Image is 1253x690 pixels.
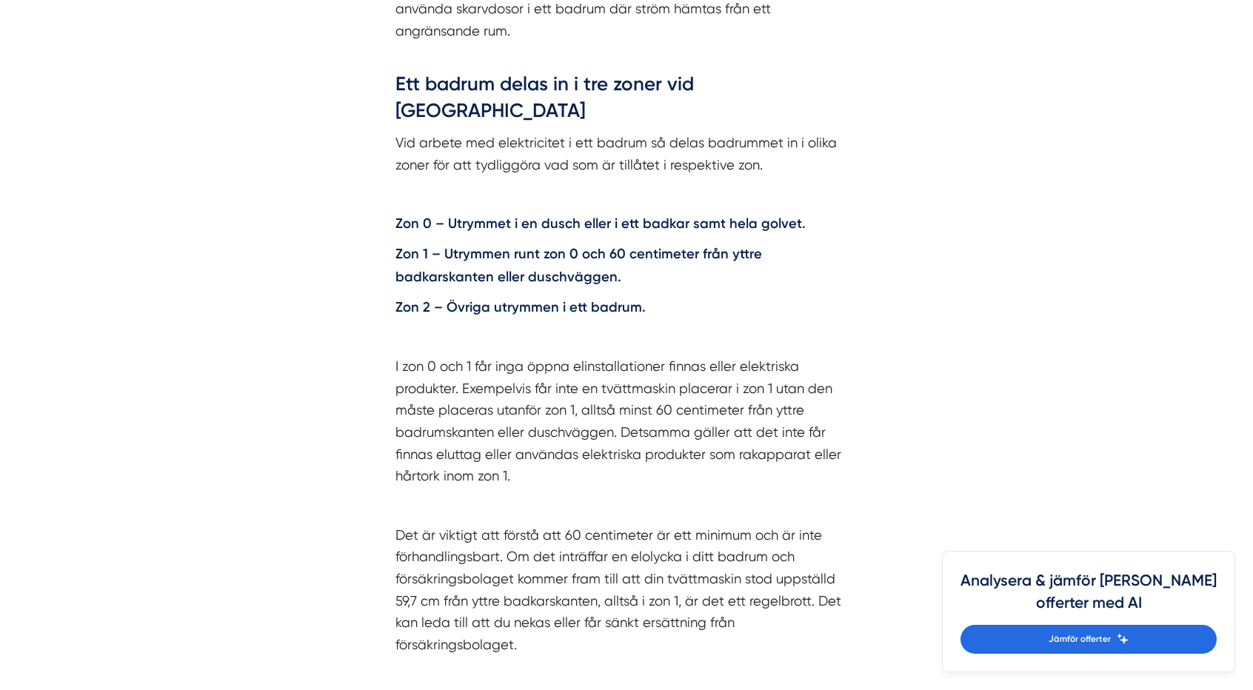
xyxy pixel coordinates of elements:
strong: Zon 2 – Övriga utrymmen i ett badrum. [395,299,646,315]
strong: Zon 1 – Utrymmen runt zon 0 och 60 centimeter från yttre badkarskanten eller duschväggen. [395,246,762,285]
p: Vid arbete med elektricitet i ett badrum så delas badrummet in i olika zoner för att tydliggöra v... [395,132,858,175]
h3: Ett badrum delas in i tre zoner vid [GEOGRAPHIC_DATA] [395,71,858,132]
span: Jämför offerter [1049,632,1111,646]
p: I zon 0 och 1 får inga öppna elinstallationer finnas eller elektriska produkter. Exempelvis får i... [395,355,858,487]
strong: Zon 0 – Utrymmet i en dusch eller i ett badkar samt hela golvet. [395,215,806,232]
h4: Analysera & jämför [PERSON_NAME] offerter med AI [960,569,1217,625]
a: Jämför offerter [960,625,1217,654]
p: Det är viktigt att förstå att 60 centimeter är ett minimum och är inte förhandlingsbart. Om det i... [395,524,858,656]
